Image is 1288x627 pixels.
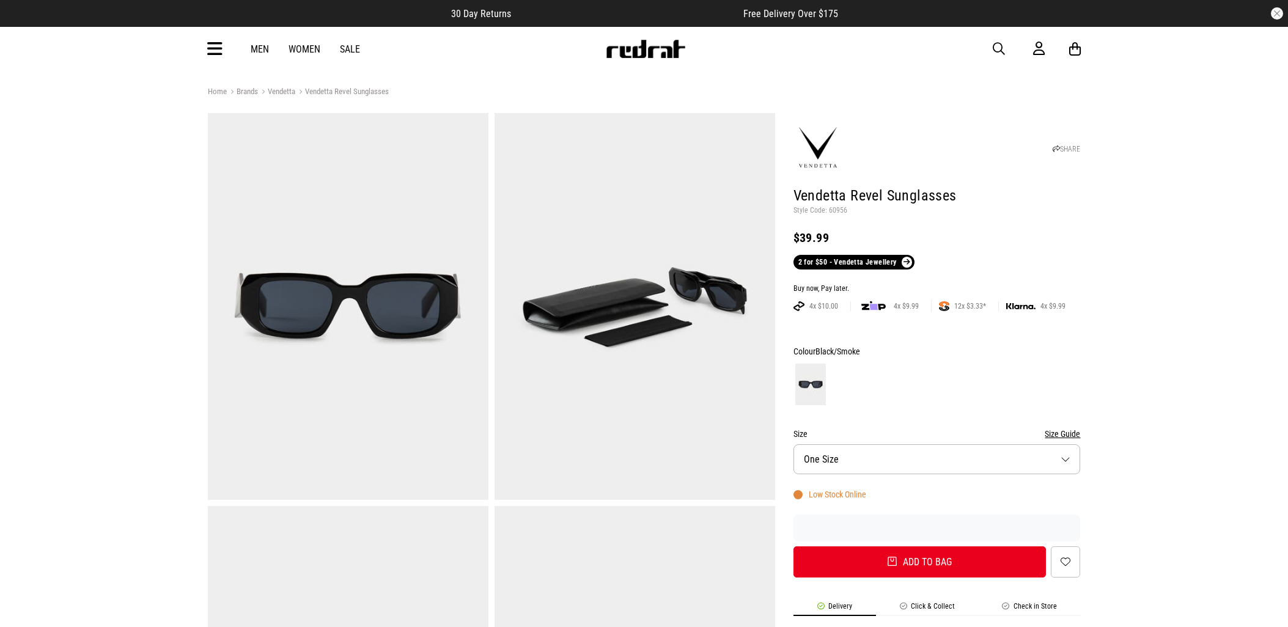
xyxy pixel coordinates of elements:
h1: Vendetta Revel Sunglasses [793,186,1081,206]
span: 4x $9.99 [889,301,924,311]
a: SHARE [1053,145,1080,153]
img: SPLITPAY [939,301,949,311]
img: Black/Smoke [795,364,826,405]
span: 4x $9.99 [1036,301,1070,311]
div: $39.99 [793,230,1081,245]
span: 30 Day Returns [451,8,511,20]
a: Men [251,43,269,55]
iframe: Customer reviews powered by Trustpilot [793,522,1081,534]
img: AFTERPAY [793,301,804,311]
span: Black/Smoke [815,346,860,356]
li: Delivery [793,602,876,616]
a: Home [208,87,227,96]
button: One Size [793,444,1081,474]
p: Style Code: 60956 [793,206,1081,216]
img: Redrat logo [605,40,686,58]
span: Free Delivery Over $175 [743,8,838,20]
li: Check in Store [979,602,1081,616]
div: Buy now, Pay later. [793,284,1081,294]
a: Sale [340,43,360,55]
img: Vendetta Revel Sunglasses in Black [495,113,775,500]
a: Women [289,43,320,55]
button: Size Guide [1045,427,1080,441]
div: Low Stock Online [793,490,866,499]
a: Brands [227,87,258,98]
img: Vendetta [793,123,842,172]
li: Click & Collect [876,602,979,616]
div: Colour [793,344,1081,359]
img: KLARNA [1006,303,1036,310]
div: Size [793,427,1081,441]
a: Vendetta Revel Sunglasses [295,87,389,98]
img: zip [861,300,886,312]
a: Vendetta [258,87,295,98]
iframe: Customer reviews powered by Trustpilot [535,7,719,20]
span: 4x $10.00 [804,301,843,311]
img: Vendetta Revel Sunglasses in Black [208,113,488,500]
a: 2 for $50 - Vendetta Jewellery [793,255,914,269]
span: One Size [804,453,839,465]
span: 12x $3.33* [949,301,991,311]
button: Add to bag [793,546,1047,577]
